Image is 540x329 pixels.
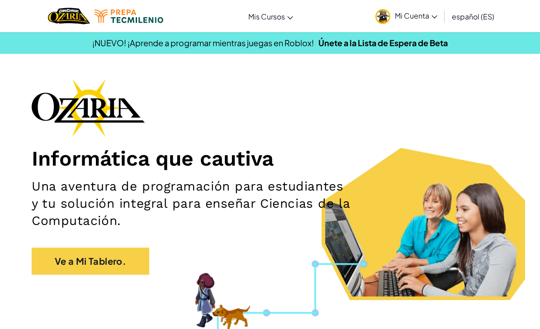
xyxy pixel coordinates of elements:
[447,4,499,29] a: español (ES)
[48,7,90,25] a: Ozaria by CodeCombat logo
[318,38,448,48] a: Únete a la Lista de Espera de Beta
[248,12,285,21] span: Mis Cursos
[32,248,149,275] a: Ve a Mi Tablero.
[375,9,390,24] img: avatar
[95,10,163,23] img: Tecmilenio logo
[371,2,442,30] a: Mi Cuenta
[32,79,145,137] img: Ozaria branding logo
[395,11,437,20] span: Mi Cuenta
[48,7,90,25] img: Home
[32,178,351,229] h2: Una aventura de programación para estudiantes y tu solución integral para enseñar Ciencias de la ...
[452,12,494,21] span: español (ES)
[244,4,298,29] a: Mis Cursos
[32,146,508,171] h1: Informática que cautiva
[92,38,314,48] span: ¡NUEVO! ¡Aprende a programar mientras juegas en Roblox!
